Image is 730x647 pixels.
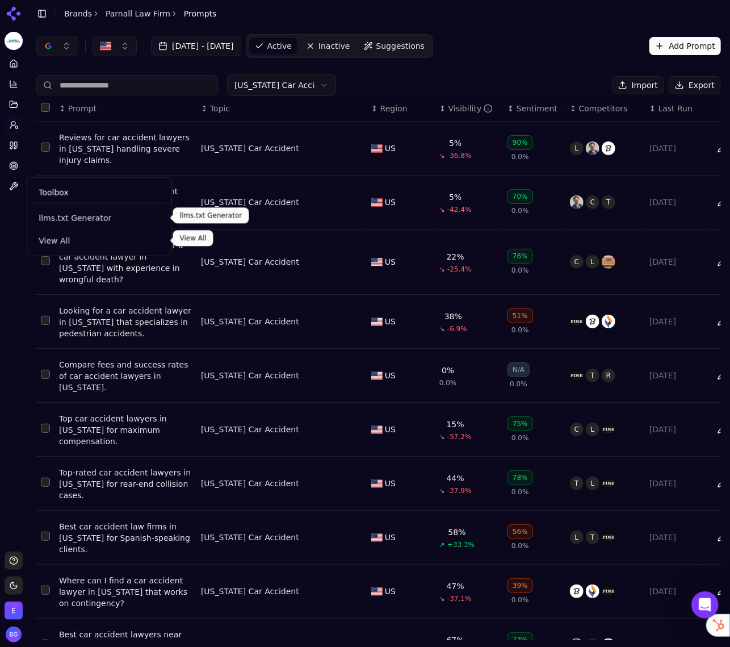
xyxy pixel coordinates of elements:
a: [US_STATE] Car Accident [201,424,299,435]
nav: breadcrumb [64,8,216,19]
div: ↕Region [371,103,430,114]
span: 0.0% [511,433,529,443]
a: Inactive [300,37,356,55]
div: Where can I find a car accident lawyer in [US_STATE] that works on contingency? [59,575,192,609]
a: llms.txt Generator [32,208,167,228]
img: szantho law firm [602,141,615,155]
span: Prompt [68,103,97,114]
span: ↘ [439,486,445,495]
div: 67% [447,635,464,646]
span: 0.0% [439,378,457,387]
span: 0.0% [511,152,529,161]
button: Open user button [6,627,22,642]
div: [DATE] [649,256,703,268]
div: [US_STATE] Car Accident [201,586,299,597]
span: -36.8% [447,151,471,160]
div: [US_STATE] Car Accident [201,197,299,208]
img: fine law firm [570,315,584,328]
img: US flag [371,587,383,596]
span: ↗ [439,540,445,549]
span: L [586,255,599,269]
th: Topic [196,96,367,122]
a: What are the best options for a car accident lawyer in [US_STATE] with experience in wrongful death? [59,240,192,285]
div: 51% [507,308,533,323]
div: 0% [442,365,454,376]
button: Select row 5 [41,370,50,379]
img: US flag [371,533,383,542]
a: Best car accident law firms in [US_STATE] for Spanish-speaking clients. [59,521,192,555]
a: Reviews for car accident lawyers in [US_STATE] handling severe injury claims. [59,132,192,166]
div: [US_STATE] Car Accident [201,532,299,543]
span: C [570,255,584,269]
img: szantho law firm [570,585,584,598]
img: szantho law firm [586,315,599,328]
span: US [385,143,396,154]
a: Brands [64,9,92,18]
div: Last updated [DATE] [23,299,204,311]
b: [Identified] Degraded Performance on Prompts and Citations [23,220,194,241]
img: US flag [371,371,383,380]
img: US flag [371,258,383,266]
iframe: Intercom live chat [691,591,719,619]
span: T [602,195,615,209]
button: Add Prompt [649,37,721,55]
button: Open organization switcher [5,602,23,620]
div: ↕Prompt [59,103,192,114]
span: 0.0% [511,487,529,496]
div: N/A [507,362,530,377]
th: sentiment [503,96,565,122]
img: US flag [371,198,383,207]
div: 70% [507,189,533,204]
img: singleton schreiber [586,585,599,598]
div: 90% [507,135,533,150]
button: Select row 9 [41,586,50,595]
span: 0.0% [511,595,529,604]
span: ↘ [439,265,445,274]
div: Status: Cognizo App experiencing degraded performance [48,181,204,204]
span: Topic [210,103,230,114]
a: [US_STATE] Car Accident [201,478,299,489]
a: Active [249,37,298,55]
span: US [385,424,396,435]
div: 38% [444,311,462,322]
img: fine law firm [602,585,615,598]
p: Hi [PERSON_NAME] [23,81,204,100]
div: Compare fees and success rates of car accident lawyers in [US_STATE]. [59,359,192,393]
div: 75% [507,416,533,431]
span: T [586,531,599,544]
div: 73% [507,632,533,647]
span: Toolbox [39,187,69,198]
span: 0.0% [510,379,527,389]
img: keller & keller [602,255,615,269]
span: T [570,477,584,490]
img: Elite Legal Marketing [5,602,23,620]
div: 5% [449,137,462,149]
div: Sentiment [517,103,561,114]
div: Send us a message [11,134,216,165]
span: US [385,256,396,268]
div: Top car accident lawyers in [US_STATE] for maximum compensation. [59,413,192,447]
span: US [385,370,396,381]
img: Brian Gomez [6,627,22,642]
span: Region [380,103,408,114]
span: ↘ [439,594,445,603]
img: Parnall Law Firm [5,32,23,50]
img: US flag [371,318,383,326]
span: Prompts [184,8,217,19]
button: Export [669,76,721,94]
span: US [385,316,396,327]
p: View All [180,233,207,243]
span: ↘ [439,324,445,333]
span: -37.1% [447,594,471,603]
div: ↕Sentiment [507,103,561,114]
div: [DATE] [649,370,703,381]
img: US flag [371,425,383,434]
button: [DATE] - [DATE] [151,36,241,56]
div: [DATE] [649,316,703,327]
span: 0.0% [511,541,529,550]
span: 0.0% [511,266,529,275]
div: ↕Topic [201,103,362,114]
